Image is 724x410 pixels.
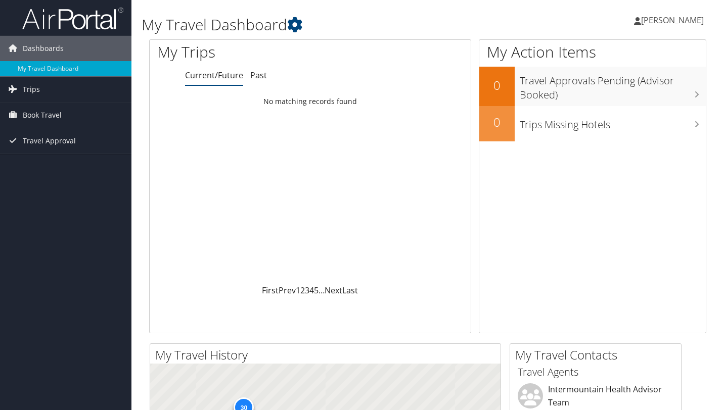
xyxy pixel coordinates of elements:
[23,128,76,153] span: Travel Approval
[155,346,501,364] h2: My Travel History
[157,41,329,63] h1: My Trips
[479,114,515,131] h2: 0
[641,15,704,26] span: [PERSON_NAME]
[518,365,673,379] h3: Travel Agents
[520,113,706,132] h3: Trips Missing Hotels
[22,7,123,30] img: airportal-logo.png
[634,5,714,35] a: [PERSON_NAME]
[314,285,319,296] a: 5
[309,285,314,296] a: 4
[479,67,706,106] a: 0Travel Approvals Pending (Advisor Booked)
[305,285,309,296] a: 3
[515,346,681,364] h2: My Travel Contacts
[300,285,305,296] a: 2
[319,285,325,296] span: …
[262,285,279,296] a: First
[279,285,296,296] a: Prev
[342,285,358,296] a: Last
[23,77,40,102] span: Trips
[479,77,515,94] h2: 0
[150,92,471,111] td: No matching records found
[250,70,267,81] a: Past
[185,70,243,81] a: Current/Future
[479,106,706,141] a: 0Trips Missing Hotels
[23,36,64,61] span: Dashboards
[325,285,342,296] a: Next
[23,102,62,128] span: Book Travel
[520,69,706,102] h3: Travel Approvals Pending (Advisor Booked)
[142,14,523,35] h1: My Travel Dashboard
[296,285,300,296] a: 1
[479,41,706,63] h1: My Action Items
